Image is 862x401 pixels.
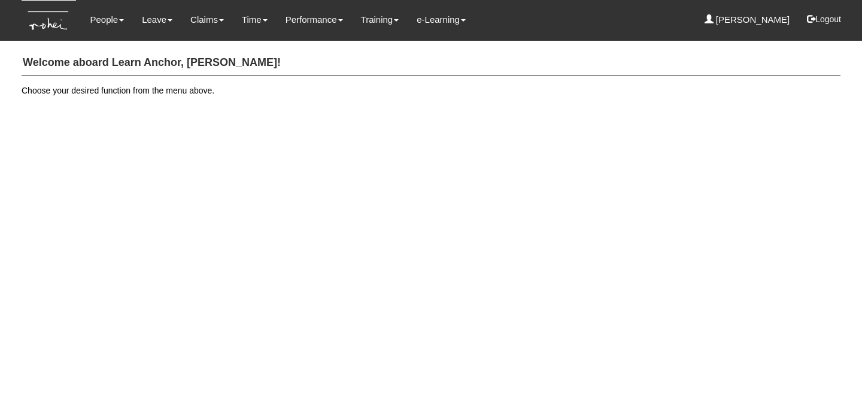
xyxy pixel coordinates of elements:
[286,6,343,34] a: Performance
[417,6,466,34] a: e-Learning
[190,6,224,34] a: Claims
[90,6,124,34] a: People
[799,5,849,34] button: Logout
[361,6,399,34] a: Training
[142,6,172,34] a: Leave
[242,6,268,34] a: Time
[22,51,840,76] h4: Welcome aboard Learn Anchor, [PERSON_NAME]!
[705,6,790,34] a: [PERSON_NAME]
[22,1,76,41] img: KTs7HI1dOZG7tu7pUkOpGGQAiEQAiEQAj0IhBB1wtXDg6BEAiBEAiBEAiB4RGIoBtemSRFIRACIRACIRACIdCLQARdL1w5OAR...
[22,85,840,97] p: Choose your desired function from the menu above.
[812,353,850,389] iframe: chat widget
